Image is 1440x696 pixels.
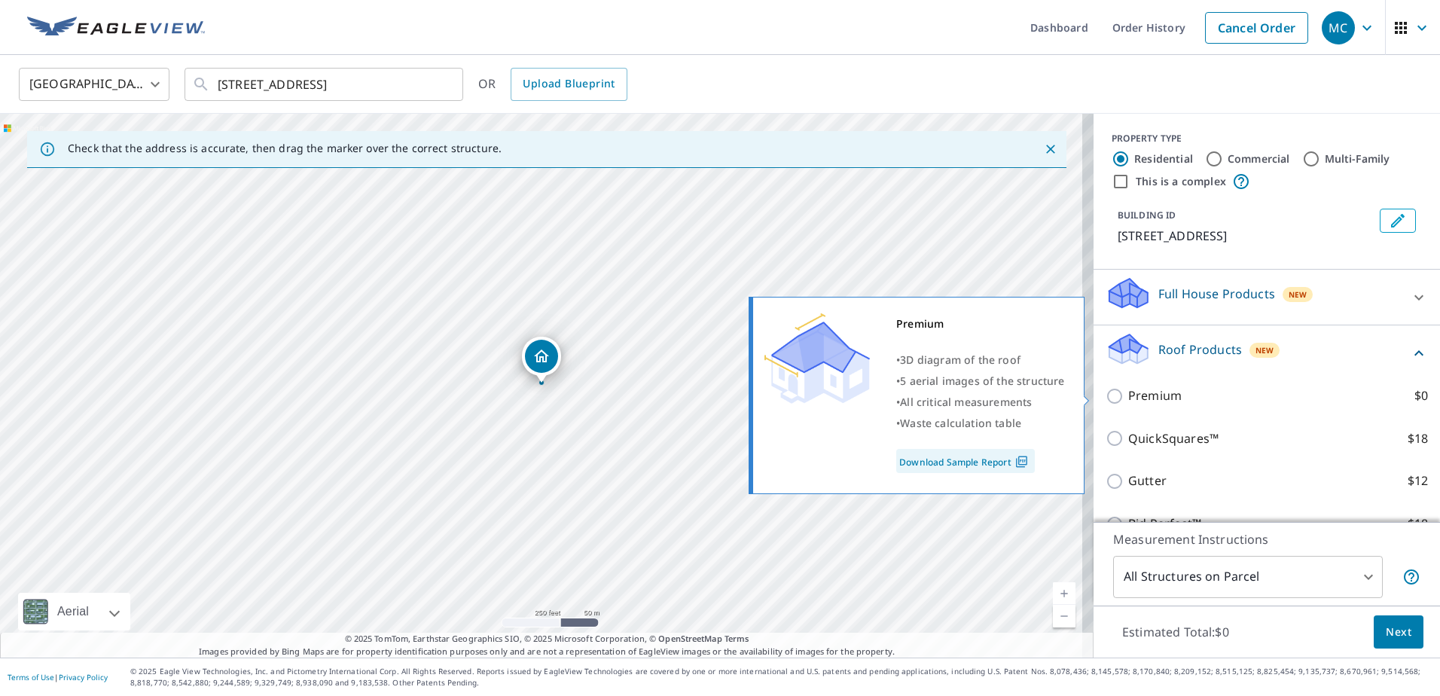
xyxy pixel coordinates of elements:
[900,374,1064,388] span: 5 aerial images of the structure
[900,416,1021,430] span: Waste calculation table
[658,633,722,644] a: OpenStreetMap
[725,633,749,644] a: Terms
[1408,514,1428,533] p: $18
[1113,530,1420,548] p: Measurement Instructions
[1112,132,1422,145] div: PROPERTY TYPE
[1158,340,1242,359] p: Roof Products
[511,68,627,101] a: Upload Blueprint
[1053,582,1075,605] a: Current Level 17, Zoom In
[1118,209,1176,221] p: BUILDING ID
[1128,514,1201,533] p: Bid Perfect™
[896,350,1065,371] div: •
[1106,331,1428,374] div: Roof ProductsNew
[1325,151,1390,166] label: Multi-Family
[1289,288,1307,301] span: New
[1408,472,1428,490] p: $12
[1386,623,1411,642] span: Next
[1118,227,1374,245] p: [STREET_ADDRESS]
[53,593,93,630] div: Aerial
[900,353,1021,367] span: 3D diagram of the roof
[1380,209,1416,233] button: Edit building 1
[896,313,1065,334] div: Premium
[345,633,749,646] span: © 2025 TomTom, Earthstar Geographics SIO, © 2025 Microsoft Corporation, ©
[218,63,432,105] input: Search by address or latitude-longitude
[1322,11,1355,44] div: MC
[1128,386,1182,405] p: Premium
[8,672,54,682] a: Terms of Use
[764,313,870,404] img: Premium
[1408,429,1428,448] p: $18
[27,17,205,39] img: EV Logo
[130,666,1432,688] p: © 2025 Eagle View Technologies, Inc. and Pictometry International Corp. All Rights Reserved. Repo...
[1113,556,1383,598] div: All Structures on Parcel
[523,75,615,93] span: Upload Blueprint
[1402,568,1420,586] span: Your report will include each building or structure inside the parcel boundary. In some cases, du...
[1205,12,1308,44] a: Cancel Order
[1053,605,1075,627] a: Current Level 17, Zoom Out
[1136,174,1226,189] label: This is a complex
[1041,139,1060,159] button: Close
[1158,285,1275,303] p: Full House Products
[478,68,627,101] div: OR
[896,449,1035,473] a: Download Sample Report
[19,63,169,105] div: [GEOGRAPHIC_DATA]
[1228,151,1290,166] label: Commercial
[1128,429,1219,448] p: QuickSquares™
[896,413,1065,434] div: •
[1011,455,1032,469] img: Pdf Icon
[1255,344,1274,356] span: New
[1374,615,1423,649] button: Next
[1414,386,1428,405] p: $0
[522,337,561,383] div: Dropped pin, building 1, Residential property, 6806 85th St Lubbock, TX 79424
[8,673,108,682] p: |
[59,672,108,682] a: Privacy Policy
[68,142,502,155] p: Check that the address is accurate, then drag the marker over the correct structure.
[1106,276,1428,319] div: Full House ProductsNew
[18,593,130,630] div: Aerial
[900,395,1032,409] span: All critical measurements
[1134,151,1193,166] label: Residential
[1128,472,1167,490] p: Gutter
[1110,615,1241,649] p: Estimated Total: $0
[896,392,1065,413] div: •
[896,371,1065,392] div: •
